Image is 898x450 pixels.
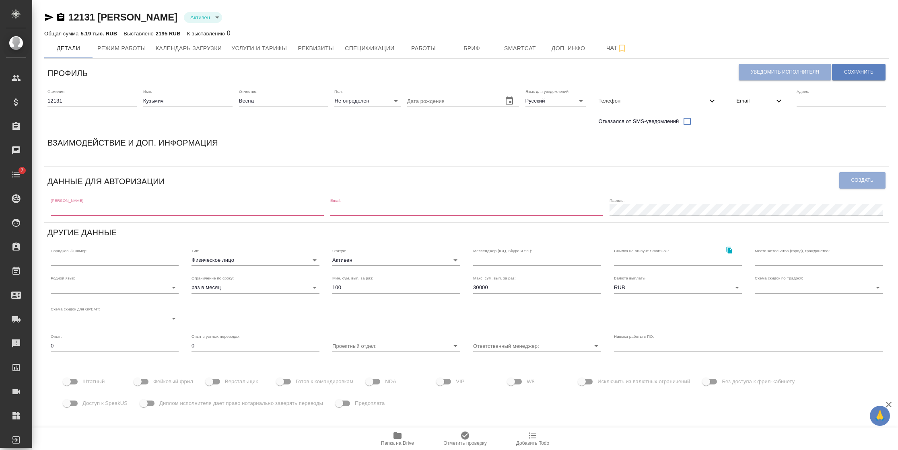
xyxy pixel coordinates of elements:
[47,90,66,94] label: Фамилия:
[82,378,105,386] span: Штатный
[192,249,199,253] label: Тип:
[47,136,218,149] h6: Взаимодействие и доп. информация
[614,282,742,293] div: RUB
[870,406,890,426] button: 🙏
[722,378,795,386] span: Без доступа к фрил-кабинету
[330,199,342,203] label: Email:
[450,340,461,351] button: Open
[156,43,222,53] span: Календарь загрузки
[599,117,679,125] span: Отказался от SMS-уведомлений
[332,255,460,266] div: Активен
[525,90,570,94] label: Язык для уведомлений:
[187,31,227,37] p: К выставлению
[47,175,165,188] h6: Данные для авторизации
[355,399,385,407] span: Предоплата
[82,399,128,407] span: Доступ к SpeakUS
[47,226,117,239] h6: Другие данные
[499,427,566,450] button: Добавить Todo
[592,92,724,110] div: Телефон
[501,43,540,53] span: Smartcat
[527,378,535,386] span: W8
[385,378,396,386] span: NDA
[345,43,394,53] span: Спецификации
[453,43,491,53] span: Бриф
[56,12,66,22] button: Скопировать ссылку
[159,399,323,407] span: Диплом исполнителя дает право нотариально заверять переводы
[614,276,647,280] label: Валюта выплаты:
[617,43,627,53] svg: Подписаться
[184,12,222,23] div: Активен
[473,276,516,280] label: Макс. сум. вып. за раз:
[192,276,234,280] label: Ограничение по сроку:
[591,340,602,351] button: Open
[68,12,177,23] a: 12131 [PERSON_NAME]
[51,249,87,253] label: Порядковый номер:
[404,43,443,53] span: Работы
[153,378,193,386] span: Фейковый фрил
[80,31,117,37] p: 5.19 тыс. RUB
[614,249,669,253] label: Ссылка на аккаунт SmartCAT:
[844,69,873,76] span: Сохранить
[332,249,346,253] label: Статус:
[364,427,431,450] button: Папка на Drive
[755,249,830,253] label: Место жительства (город), гражданство:
[516,440,549,446] span: Добавить Todo
[873,407,887,424] span: 🙏
[296,378,353,386] span: Готов к командировкам
[381,440,414,446] span: Папка на Drive
[599,97,708,105] span: Телефон
[456,378,464,386] span: VIP
[156,31,181,37] p: 2195 RUB
[721,242,737,259] button: Скопировать ссылку
[832,64,886,80] button: Сохранить
[473,249,532,253] label: Мессенджер (ICQ, Skype и т.п.):
[192,335,241,339] label: Опыт в устных переводах:
[2,164,30,185] a: 7
[47,67,88,80] h6: Профиль
[51,199,84,203] label: [PERSON_NAME]:
[44,12,54,22] button: Скопировать ссылку для ЯМессенджера
[192,282,319,293] div: раз в месяц
[49,43,88,53] span: Детали
[332,276,373,280] label: Мин. сум. вып. за раз:
[755,276,803,280] label: Схема скидок по Традосу:
[549,43,588,53] span: Доп. инфо
[443,440,486,446] span: Отметить проверку
[97,43,146,53] span: Режим работы
[297,43,335,53] span: Реквизиты
[334,90,343,94] label: Пол:
[143,90,152,94] label: Имя:
[614,335,654,339] label: Навыки работы с ПО:
[597,43,636,53] span: Чат
[730,92,790,110] div: Email
[736,97,774,105] span: Email
[187,29,231,38] div: 0
[51,276,75,280] label: Родной язык:
[188,14,212,21] button: Активен
[44,31,80,37] p: Общая сумма
[51,307,100,311] label: Схема скидок для GPEMT:
[431,427,499,450] button: Отметить проверку
[239,90,257,94] label: Отчество:
[16,166,28,175] span: 7
[231,43,287,53] span: Услуги и тарифы
[124,31,156,37] p: Выставлено
[597,378,690,386] span: Исключить из валютных ограничений
[610,199,624,203] label: Пароль:
[225,378,258,386] span: Верстальщик
[192,255,319,266] div: Физическое лицо
[334,95,400,107] div: Не определен
[797,90,809,94] label: Адрес:
[51,335,62,339] label: Опыт:
[525,95,586,107] div: Русский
